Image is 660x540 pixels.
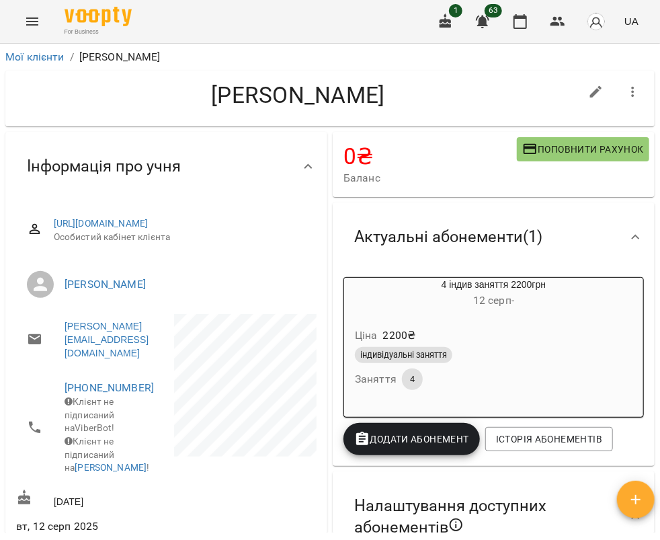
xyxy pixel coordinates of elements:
[65,319,153,360] a: [PERSON_NAME][EMAIL_ADDRESS][DOMAIN_NAME]
[27,156,181,177] span: Інформація про учня
[344,278,643,310] div: 4 індив заняття 2200грн
[485,427,613,451] button: Історія абонементів
[354,496,609,538] span: Налаштування доступних абонементів
[344,278,643,406] button: 4 індив заняття 2200грн12 серп- Ціна2200₴індивідуальні заняттяЗаняття4
[587,12,606,31] img: avatar_s.png
[75,462,147,473] a: [PERSON_NAME]
[16,5,48,38] button: Menu
[65,28,132,36] span: For Business
[522,141,644,157] span: Поповнити рахунок
[65,278,146,291] a: [PERSON_NAME]
[343,170,517,186] span: Баланс
[343,143,517,170] h4: 0 ₴
[355,370,397,389] h6: Заняття
[54,231,306,244] span: Особистий кабінет клієнта
[485,4,502,17] span: 63
[5,49,655,65] nav: breadcrumb
[65,396,115,433] span: Клієнт не підписаний на ViberBot!
[354,227,542,247] span: Актуальні абонементи ( 1 )
[13,487,167,512] div: [DATE]
[65,7,132,26] img: Voopty Logo
[343,423,480,455] button: Додати Абонемент
[54,218,149,229] a: [URL][DOMAIN_NAME]
[354,431,469,447] span: Додати Абонемент
[624,14,638,28] span: UA
[496,431,602,447] span: Історія абонементів
[79,49,161,65] p: [PERSON_NAME]
[16,518,164,535] span: вт, 12 серп 2025
[70,49,74,65] li: /
[16,81,580,109] h4: [PERSON_NAME]
[402,373,423,385] span: 4
[619,9,644,34] button: UA
[383,327,416,344] p: 2200 ₴
[65,436,149,473] span: Клієнт не підписаний на !
[333,202,655,272] div: Актуальні абонементи(1)
[473,294,514,307] span: 12 серп -
[517,137,649,161] button: Поповнити рахунок
[355,326,378,345] h6: Ціна
[5,50,65,63] a: Мої клієнти
[449,4,462,17] span: 1
[5,132,327,201] div: Інформація про учня
[65,381,154,394] a: [PHONE_NUMBER]
[355,349,452,361] span: індивідуальні заняття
